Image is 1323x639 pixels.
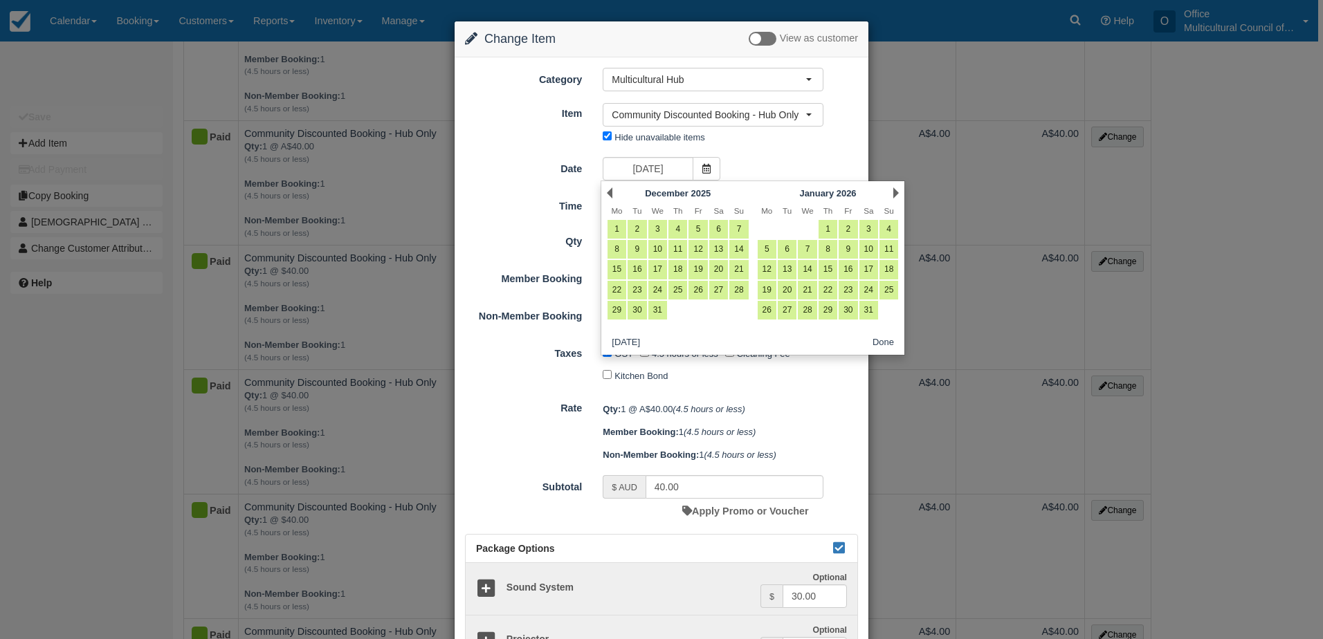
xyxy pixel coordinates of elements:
[864,206,873,215] span: Saturday
[778,281,796,299] a: 20
[879,220,898,239] a: 4
[729,260,748,279] a: 21
[614,371,668,381] label: Kitchen Bond
[884,206,894,215] span: Sunday
[648,260,667,279] a: 17
[648,281,667,299] a: 24
[839,281,857,299] a: 23
[628,220,646,239] a: 2
[812,625,847,635] strong: Optional
[496,582,760,593] h5: Sound System
[729,220,748,239] a: 7
[778,240,796,259] a: 6
[455,157,592,176] label: Date
[798,301,816,319] a: 28
[673,206,683,215] span: Thursday
[837,188,857,198] span: 2026
[603,450,699,460] strong: Non-Member Booking
[798,240,816,259] a: 7
[612,483,637,492] small: $ AUD
[607,187,612,198] a: Prev
[648,240,667,259] a: 10
[484,32,556,46] span: Change Item
[632,206,641,215] span: Tuesday
[608,301,626,319] a: 29
[455,267,592,286] label: Member Booking
[612,108,805,122] span: Community Discounted Booking - Hub Only
[648,220,667,239] a: 3
[819,220,837,239] a: 1
[893,187,899,198] a: Next
[798,281,816,299] a: 21
[608,220,626,239] a: 1
[799,188,834,198] span: January
[612,73,805,86] span: Multicultural Hub
[668,220,687,239] a: 4
[645,188,688,198] span: December
[603,404,621,414] strong: Qty
[839,301,857,319] a: 30
[839,240,857,259] a: 9
[783,206,792,215] span: Tuesday
[455,230,592,249] label: Qty
[713,206,723,215] span: Saturday
[688,281,707,299] a: 26
[879,260,898,279] a: 18
[879,281,898,299] a: 25
[709,281,728,299] a: 27
[603,103,823,127] button: Community Discounted Booking - Hub Only
[608,281,626,299] a: 22
[455,304,592,324] label: Non-Member Booking
[859,220,878,239] a: 3
[652,206,664,215] span: Wednesday
[709,220,728,239] a: 6
[761,206,772,215] span: Monday
[780,33,858,44] span: View as customer
[729,281,748,299] a: 28
[734,206,744,215] span: Sunday
[455,68,592,87] label: Category
[819,301,837,319] a: 29
[691,188,711,198] span: 2025
[709,260,728,279] a: 20
[611,206,622,215] span: Monday
[819,240,837,259] a: 8
[668,281,687,299] a: 25
[758,281,776,299] a: 19
[614,132,704,142] label: Hide unavailable items
[648,301,667,319] a: 31
[455,194,592,214] label: Time
[607,334,646,351] button: [DATE]
[758,260,776,279] a: 12
[455,396,592,416] label: Rate
[709,240,728,259] a: 13
[758,240,776,259] a: 5
[455,102,592,121] label: Item
[608,240,626,259] a: 8
[819,281,837,299] a: 22
[688,240,707,259] a: 12
[798,260,816,279] a: 14
[812,573,847,582] strong: Optional
[668,260,687,279] a: 18
[476,543,555,554] span: Package Options
[859,240,878,259] a: 10
[758,301,776,319] a: 26
[879,240,898,259] a: 11
[859,260,878,279] a: 17
[819,260,837,279] a: 15
[628,301,646,319] a: 30
[778,260,796,279] a: 13
[455,342,592,361] label: Taxes
[682,506,808,517] a: Apply Promo or Voucher
[823,206,833,215] span: Thursday
[839,220,857,239] a: 2
[603,68,823,91] button: Multicultural Hub
[867,334,900,351] button: Done
[592,398,868,466] div: 1 @ A$40.00 1 1
[859,301,878,319] a: 31
[729,240,748,259] a: 14
[688,220,707,239] a: 5
[801,206,813,215] span: Wednesday
[844,206,852,215] span: Friday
